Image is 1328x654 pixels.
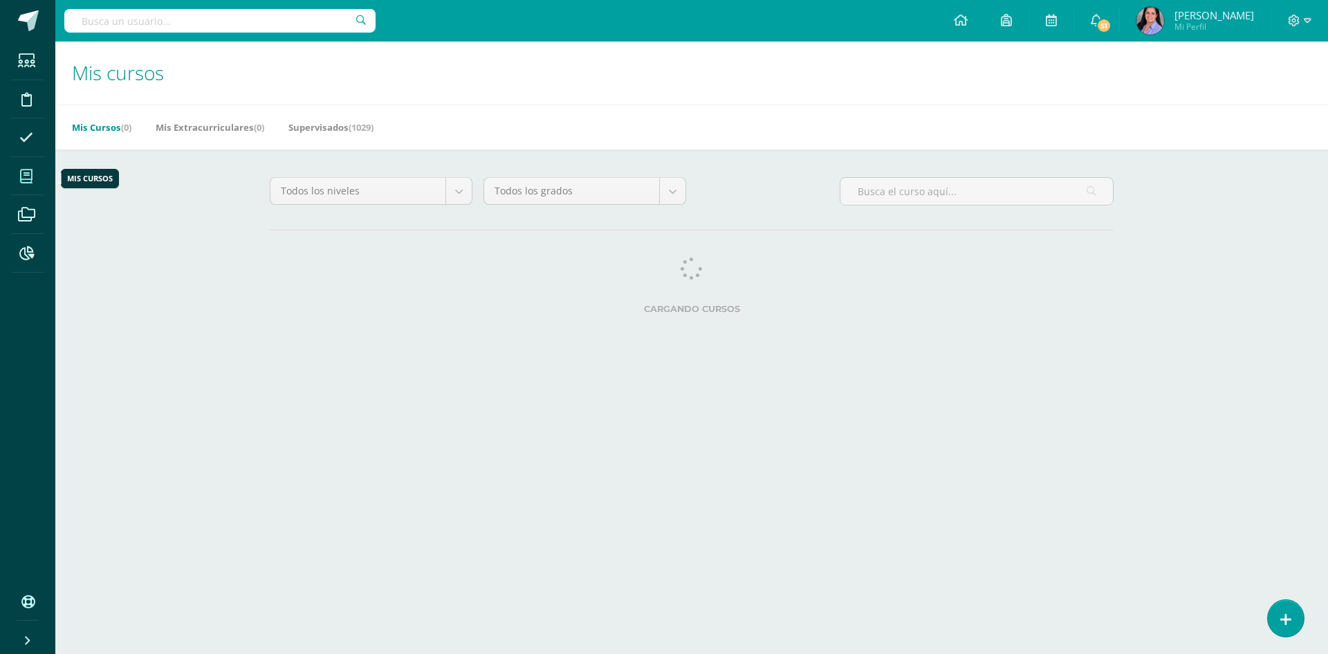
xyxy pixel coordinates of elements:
a: Todos los grados [484,178,685,204]
a: Supervisados(1029) [288,116,373,138]
span: (0) [121,121,131,134]
input: Busca el curso aquí... [840,178,1113,205]
a: Mis Extracurriculares(0) [156,116,264,138]
span: Todos los grados [495,178,649,204]
a: Mis Cursos(0) [72,116,131,138]
span: [PERSON_NAME] [1174,8,1254,22]
span: Mi Perfil [1174,21,1254,33]
img: a8d06d2de00d44b03218597b7632f245.png [1136,7,1164,35]
label: Cargando cursos [270,304,1114,314]
div: Mis cursos [67,173,113,183]
span: Mis cursos [72,60,164,86]
a: Todos los niveles [270,178,472,204]
input: Busca un usuario... [64,9,376,33]
span: 51 [1096,18,1112,33]
span: (0) [254,121,264,134]
span: Todos los niveles [281,178,435,204]
span: (1029) [349,121,373,134]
